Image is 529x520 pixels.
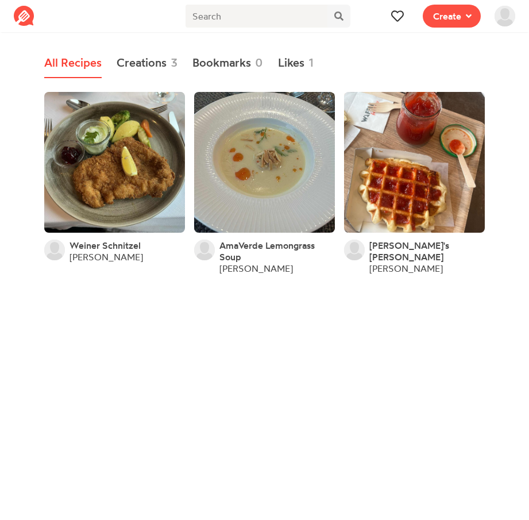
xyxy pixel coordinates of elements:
input: Search [186,5,327,28]
span: 0 [255,54,263,71]
img: User's avatar [344,240,365,260]
span: Create [433,9,461,23]
span: 1 [308,54,314,71]
span: [PERSON_NAME]'s [PERSON_NAME] [369,240,449,263]
button: Create [423,5,481,28]
a: Bookmarks0 [192,48,263,78]
a: Weiner Schnitzel [69,240,141,251]
img: User's avatar [194,240,215,260]
a: All Recipes [44,48,102,78]
img: User's avatar [495,6,515,26]
span: 3 [171,54,177,71]
a: [PERSON_NAME] [69,251,143,263]
img: Reciplate [14,6,34,26]
a: Likes1 [278,48,314,78]
img: User's avatar [44,240,65,260]
a: [PERSON_NAME] [369,263,443,274]
span: AmaVerde Lemongrass Soup [219,240,315,263]
a: AmaVerde Lemongrass Soup [219,240,335,263]
a: [PERSON_NAME]'s [PERSON_NAME] [369,240,485,263]
a: [PERSON_NAME] [219,263,293,274]
a: Creations3 [117,48,177,78]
